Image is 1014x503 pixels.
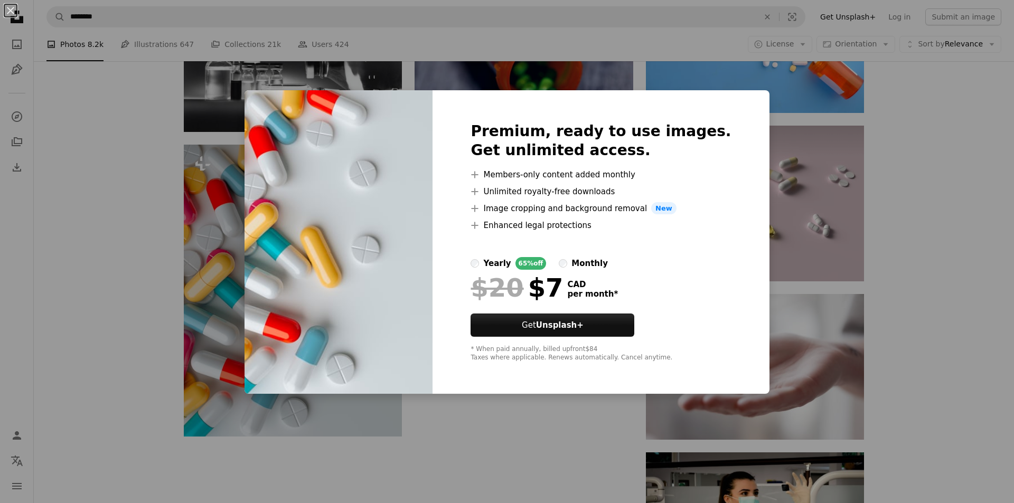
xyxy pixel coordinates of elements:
strong: Unsplash+ [536,320,584,330]
span: CAD [567,280,618,289]
div: $7 [471,274,563,301]
li: Members-only content added monthly [471,168,731,181]
button: GetUnsplash+ [471,314,634,337]
div: * When paid annually, billed upfront $84 Taxes where applicable. Renews automatically. Cancel any... [471,345,731,362]
li: Image cropping and background removal [471,202,731,215]
span: per month * [567,289,618,299]
div: monthly [571,257,608,270]
h2: Premium, ready to use images. Get unlimited access. [471,122,731,160]
li: Unlimited royalty-free downloads [471,185,731,198]
img: premium_photo-1671721438260-1adb3749253f [245,90,433,394]
div: yearly [483,257,511,270]
span: $20 [471,274,523,301]
li: Enhanced legal protections [471,219,731,232]
input: monthly [559,259,567,268]
span: New [651,202,677,215]
input: yearly65%off [471,259,479,268]
div: 65% off [515,257,547,270]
